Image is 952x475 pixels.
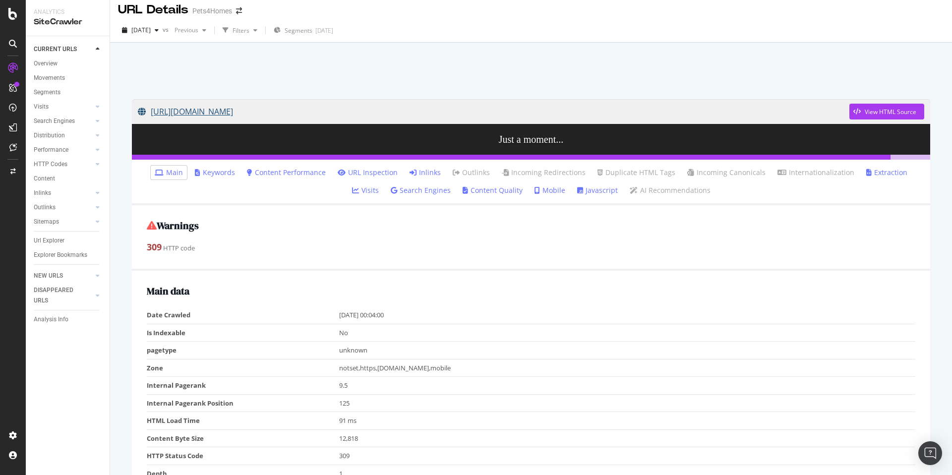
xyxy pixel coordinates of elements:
a: NEW URLS [34,271,93,281]
a: Mobile [535,185,565,195]
a: Outlinks [453,168,490,178]
div: URL Details [118,1,188,18]
a: HTTP Codes [34,159,93,170]
a: Distribution [34,130,93,141]
a: Visits [34,102,93,112]
a: Content Quality [463,185,523,195]
a: Segments [34,87,103,98]
div: Distribution [34,130,65,141]
a: Internationalization [777,168,854,178]
td: Internal Pagerank Position [147,394,339,412]
div: Movements [34,73,65,83]
span: 2025 Sep. 28th [131,26,151,34]
div: Content [34,174,55,184]
a: Incoming Canonicals [687,168,766,178]
a: Analysis Info [34,314,103,325]
a: Javascript [577,185,618,195]
td: pagetype [147,342,339,359]
div: Url Explorer [34,236,64,246]
a: Keywords [195,168,235,178]
td: [DATE] 00:04:00 [339,306,916,324]
div: Explorer Bookmarks [34,250,87,260]
a: Extraction [866,168,907,178]
td: Content Byte Size [147,429,339,447]
button: Segments[DATE] [270,22,337,38]
a: Duplicate HTML Tags [597,168,675,178]
div: Open Intercom Messenger [918,441,942,465]
div: Inlinks [34,188,51,198]
a: Performance [34,145,93,155]
td: HTTP Status Code [147,447,339,465]
div: Visits [34,102,49,112]
a: DISAPPEARED URLS [34,285,93,306]
a: Visits [352,185,379,195]
button: View HTML Source [849,104,924,119]
span: Previous [171,26,198,34]
a: Sitemaps [34,217,93,227]
td: Zone [147,359,339,377]
td: 309 [339,447,916,465]
a: Movements [34,73,103,83]
div: DISAPPEARED URLS [34,285,84,306]
strong: 309 [147,241,162,253]
td: 125 [339,394,916,412]
button: Previous [171,22,210,38]
td: 9.5 [339,377,916,395]
td: Is Indexable [147,324,339,342]
div: View HTML Source [865,108,916,116]
div: Overview [34,59,58,69]
a: AI Recommendations [630,185,711,195]
td: Internal Pagerank [147,377,339,395]
div: Filters [233,26,249,35]
h3: Just a moment... [132,124,930,155]
td: 12,818 [339,429,916,447]
div: Analysis Info [34,314,68,325]
button: Filters [219,22,261,38]
span: vs [163,25,171,34]
a: Inlinks [34,188,93,198]
a: Search Engines [34,116,93,126]
a: URL Inspection [338,168,398,178]
a: Search Engines [391,185,451,195]
a: Content Performance [247,168,326,178]
a: [URL][DOMAIN_NAME] [138,99,849,124]
div: CURRENT URLS [34,44,77,55]
a: Outlinks [34,202,93,213]
a: Explorer Bookmarks [34,250,103,260]
td: notset,https,[DOMAIN_NAME],mobile [339,359,916,377]
h2: Main data [147,286,915,297]
button: [DATE] [118,22,163,38]
div: Outlinks [34,202,56,213]
a: Content [34,174,103,184]
h2: Warnings [147,220,915,231]
a: Overview [34,59,103,69]
div: Analytics [34,8,102,16]
td: Date Crawled [147,306,339,324]
div: Performance [34,145,68,155]
div: HTTP code [147,241,915,254]
div: [DATE] [315,26,333,35]
div: Pets4Homes [192,6,232,16]
div: HTTP Codes [34,159,67,170]
a: Incoming Redirections [502,168,586,178]
div: SiteCrawler [34,16,102,28]
div: NEW URLS [34,271,63,281]
div: Search Engines [34,116,75,126]
a: CURRENT URLS [34,44,93,55]
td: No [339,324,916,342]
td: HTML Load Time [147,412,339,430]
td: unknown [339,342,916,359]
a: Inlinks [410,168,441,178]
a: Main [155,168,183,178]
span: Segments [285,26,312,35]
div: Sitemaps [34,217,59,227]
div: arrow-right-arrow-left [236,7,242,14]
a: Url Explorer [34,236,103,246]
td: 91 ms [339,412,916,430]
div: Segments [34,87,60,98]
